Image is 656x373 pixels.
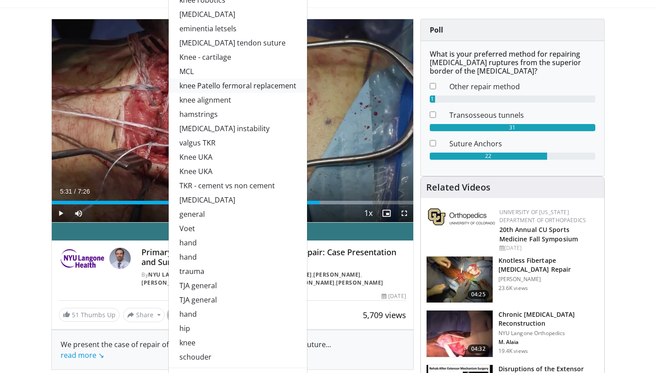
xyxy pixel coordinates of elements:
a: 04:32 Chronic [MEDICAL_DATA] Reconstruction NYU Langone Orthopedics M. Alaia 19.4K views [426,310,599,357]
span: 04:25 [468,290,489,299]
div: [DATE] [382,292,406,300]
button: Share [123,308,165,322]
h3: Chronic [MEDICAL_DATA] Reconstruction [498,310,599,328]
h4: Related Videos [426,182,490,193]
p: NYU Langone Orthopedics [498,330,599,337]
button: Play [52,204,70,222]
a: hamstrings [169,107,307,121]
button: Mute [70,204,87,222]
p: 23.6K views [498,285,528,292]
a: [PERSON_NAME] [313,271,361,278]
h6: What is your preferred method for repairing [MEDICAL_DATA] ruptures from the superior border of t... [430,50,595,76]
span: 5:31 [60,188,72,195]
div: By FEATURING , , , , , , [141,271,406,287]
a: hand [169,236,307,250]
a: 51 Thumbs Up [59,308,120,322]
a: schouder [169,350,307,364]
a: knee alignment [169,93,307,107]
a: Email [GEOGRAPHIC_DATA] [52,223,413,240]
a: [PERSON_NAME] [336,279,383,286]
img: E-HI8y-Omg85H4KX4xMDoxOjBzMTt2bJ.150x105_q85_crop-smart_upscale.jpg [427,311,493,357]
a: Knee - cartilage [169,50,307,64]
strong: Poll [430,25,443,35]
a: NYU Langone Orthopedics [148,271,234,278]
a: TJA general [169,293,307,307]
div: We present the case of repair of an acute primary [MEDICAL_DATA] with suture [61,339,404,361]
a: 04:25 Knotless Fibertape [MEDICAL_DATA] Repair [PERSON_NAME] 23.6K views [426,256,599,303]
a: trauma [169,264,307,278]
div: Progress Bar [52,201,413,204]
a: University of [US_STATE] Department of Orthopaedics [499,208,586,224]
a: Knee UKA [169,164,307,178]
a: general [169,207,307,221]
a: knee Patello fermoral replacement [169,79,307,93]
div: 22 [430,153,548,160]
p: [PERSON_NAME] [498,276,599,283]
a: read more ↘ [61,350,104,360]
span: 7:26 [78,188,90,195]
a: eminentia letsels [169,21,307,36]
a: TJA general [169,278,307,293]
a: [MEDICAL_DATA] tendon suture [169,36,307,50]
dd: Transosseous tunnels [443,110,602,120]
a: hand [169,250,307,264]
h4: Primary [MEDICAL_DATA] Suture Anchor Repair: Case Presentation and Surgical Technique [141,248,406,267]
span: 51 [72,311,79,319]
img: 355603a8-37da-49b6-856f-e00d7e9307d3.png.150x105_q85_autocrop_double_scale_upscale_version-0.2.png [428,208,495,225]
button: Fullscreen [395,204,413,222]
button: Playback Rate [360,204,378,222]
a: [MEDICAL_DATA] [169,193,307,207]
img: Avatar [109,248,131,269]
img: E-HI8y-Omg85H4KX4xMDoxOjBzMTt2bJ.150x105_q85_crop-smart_upscale.jpg [427,257,493,303]
h3: Knotless Fibertape [MEDICAL_DATA] Repair [498,256,599,274]
a: MCL [169,64,307,79]
video-js: Video Player [52,19,413,223]
span: 04:32 [468,344,489,353]
a: hip [169,321,307,336]
a: TKR - cement vs non cement [169,178,307,193]
a: [MEDICAL_DATA] [169,7,307,21]
button: Enable picture-in-picture mode [378,204,395,222]
a: 20th Annual CU Sports Medicine Fall Symposium [499,225,578,243]
dd: Suture Anchors [443,138,602,149]
a: [PERSON_NAME] [141,279,189,286]
a: [PERSON_NAME] [287,279,335,286]
a: hand [169,307,307,321]
div: 1 [430,95,435,103]
dd: Other repair method [443,81,602,92]
span: ... [61,340,331,360]
span: 5,709 views [363,310,406,320]
a: [MEDICAL_DATA] instability [169,121,307,136]
span: / [74,188,76,195]
a: valgus TKR [169,136,307,150]
a: Voet [169,221,307,236]
div: [DATE] [499,244,597,252]
img: NYU Langone Orthopedics [59,248,106,269]
p: 19.4K views [498,348,528,355]
div: 31 [430,124,595,131]
p: M. Alaia [498,339,599,346]
a: knee [169,336,307,350]
a: Knee UKA [169,150,307,164]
